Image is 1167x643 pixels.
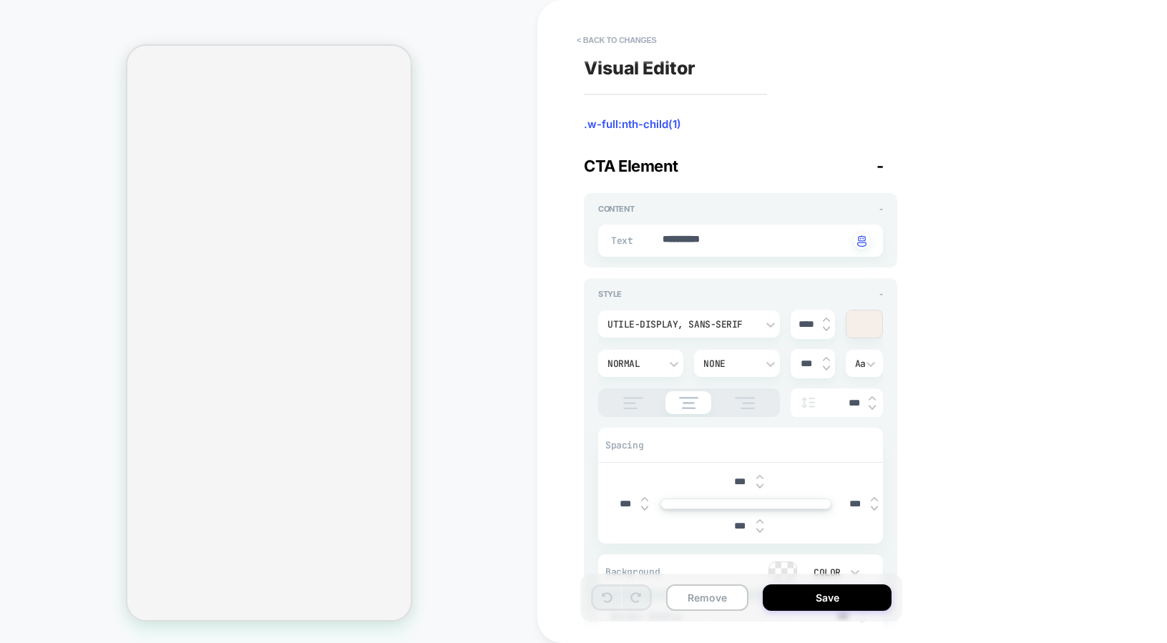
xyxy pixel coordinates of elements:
[855,358,874,370] div: Aa
[666,584,748,611] button: Remove
[869,396,876,401] img: up
[756,528,763,534] img: down
[879,204,883,214] span: -
[798,397,819,408] img: line height
[763,584,892,611] button: Save
[598,289,622,299] span: Style
[871,496,878,502] img: up
[823,317,830,323] img: up
[823,365,830,371] img: down
[727,397,763,409] img: align text right
[570,29,664,51] button: < Back to changes
[879,289,883,299] span: -
[641,496,648,502] img: up
[615,397,651,409] img: align text left
[607,318,756,330] div: utile-display, sans-serif
[857,235,866,247] img: edit with ai
[641,506,648,511] img: down
[584,157,678,175] span: CTA Element
[605,439,643,451] span: Spacing
[756,519,763,524] img: up
[672,397,706,409] img: align text center
[811,566,841,579] div: Color
[823,326,830,332] img: down
[584,117,897,132] span: .w-full:nth-child(1)
[605,566,669,578] span: Background
[823,356,830,362] img: up
[869,405,876,411] img: down
[877,157,884,175] span: -
[598,204,634,214] span: Content
[703,358,756,370] div: None
[611,235,629,247] span: Text
[871,506,878,511] img: down
[607,358,660,370] div: Normal
[756,474,763,480] img: up
[756,484,763,489] img: down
